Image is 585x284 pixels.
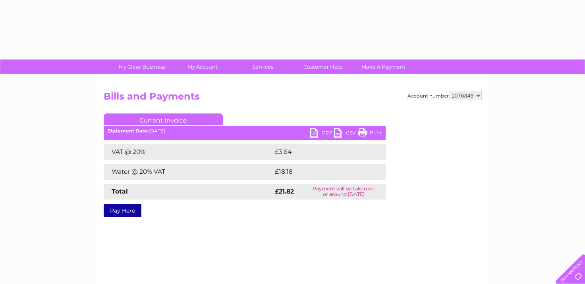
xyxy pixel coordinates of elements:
[230,59,295,74] a: Services
[334,128,358,140] a: CSV
[273,144,367,160] td: £3.64
[104,144,273,160] td: VAT @ 20%
[351,59,416,74] a: Make A Payment
[358,128,382,140] a: Print
[273,164,368,180] td: £18.18
[170,59,235,74] a: My Account
[407,91,482,100] div: Account number
[108,128,149,134] b: Statement Date:
[104,204,141,217] a: Pay Here
[290,59,356,74] a: Customer Help
[104,128,386,134] div: [DATE]
[275,188,294,195] strong: £21.82
[109,59,175,74] a: My Clear Business
[104,113,223,125] a: Current Invoice
[310,128,334,140] a: PDF
[104,164,273,180] td: Water @ 20% VAT
[104,91,482,106] h2: Bills and Payments
[112,188,128,195] strong: Total
[302,184,385,200] td: Payment will be taken on or around [DATE]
